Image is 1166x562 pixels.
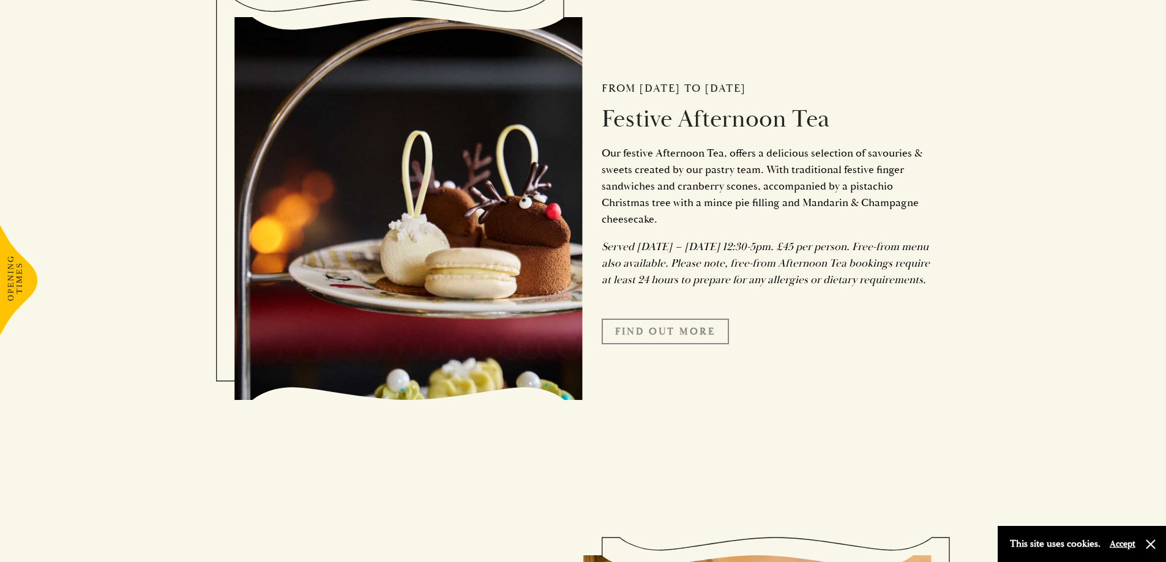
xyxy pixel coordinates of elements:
p: Our festive Afternoon Tea, offers a delicious selection of savouries & sweets created by our past... [602,145,932,227]
h2: Festive Afternoon Tea [602,105,932,134]
p: This site uses cookies. [1010,535,1101,553]
a: FIND OUT MORE [602,319,729,344]
button: Close and accept [1145,538,1157,550]
button: Accept [1110,538,1135,550]
em: Served [DATE] – [DATE] 12:30-5pm. £45 per person. Free-from menu also available. Please note, fre... [602,240,930,287]
h2: From [DATE] to [DATE] [602,82,932,95]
